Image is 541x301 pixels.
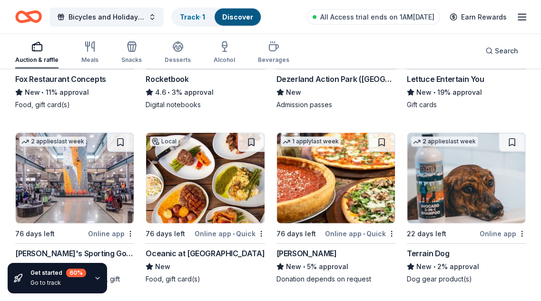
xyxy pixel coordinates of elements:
[277,133,395,223] img: Image for Giordano's
[407,274,526,284] div: Dog gear product(s)
[286,87,301,98] span: New
[146,274,265,284] div: Food, gift card(s)
[433,263,435,271] span: •
[121,56,142,64] div: Snacks
[416,261,432,272] span: New
[121,37,142,69] button: Snacks
[258,37,289,69] button: Beverages
[407,132,526,284] a: Image for Terrain Dog2 applieslast week22 days leftOnline appTerrain DogNew•2% approvalDog gear p...
[15,73,106,85] div: Fox Restaurant Concepts
[276,228,316,240] div: 76 days left
[16,133,134,223] img: Image for Dick's Sporting Goods
[411,137,478,147] div: 2 applies last week
[146,228,185,240] div: 76 days left
[433,89,435,96] span: •
[25,87,40,98] span: New
[155,87,166,98] span: 4.6
[407,261,526,272] div: 2% approval
[276,73,395,85] div: Dezerland Action Park ([GEOGRAPHIC_DATA])
[281,137,341,147] div: 1 apply last week
[276,261,395,272] div: 5% approval
[81,37,98,69] button: Meals
[165,37,191,69] button: Desserts
[30,279,86,287] div: Go to track
[325,228,395,240] div: Online app Quick
[20,137,86,147] div: 2 applies last week
[146,87,265,98] div: 3% approval
[146,73,188,85] div: Rocketbook
[155,261,170,272] span: New
[195,228,265,240] div: Online app Quick
[233,230,235,238] span: •
[15,100,134,110] div: Food, gift card(s)
[478,41,526,60] button: Search
[88,228,134,240] div: Online app
[407,228,446,240] div: 22 days left
[214,37,235,69] button: Alcohol
[168,89,170,96] span: •
[15,6,42,28] a: Home
[30,269,86,277] div: Get started
[258,56,289,64] div: Beverages
[444,9,512,26] a: Earn Rewards
[15,228,55,240] div: 76 days left
[146,133,264,223] img: Image for Oceanic at Pompano Beach
[180,13,205,21] a: Track· 1
[15,37,59,69] button: Auction & raffle
[15,87,134,98] div: 11% approval
[407,73,484,85] div: Lettuce Entertain You
[276,274,395,284] div: Donation depends on request
[49,8,164,27] button: Bicycles and Holiday Bells
[171,8,262,27] button: Track· 1Discover
[363,230,365,238] span: •
[416,87,432,98] span: New
[480,228,526,240] div: Online app
[407,100,526,110] div: Gift cards
[320,11,434,23] span: All Access trial ends on 1AM[DATE]
[276,248,337,259] div: [PERSON_NAME]
[150,137,178,146] div: Local
[69,11,145,23] span: Bicycles and Holiday Bells
[407,248,450,259] div: Terrain Dog
[407,87,526,98] div: 19% approval
[276,132,395,284] a: Image for Giordano's1 applylast week76 days leftOnline app•Quick[PERSON_NAME]New•5% approvalDonat...
[307,10,440,25] a: All Access trial ends on 1AM[DATE]
[276,100,395,110] div: Admission passes
[146,132,265,284] a: Image for Oceanic at Pompano BeachLocal76 days leftOnline app•QuickOceanic at [GEOGRAPHIC_DATA]Ne...
[407,133,525,223] img: Image for Terrain Dog
[146,248,265,259] div: Oceanic at [GEOGRAPHIC_DATA]
[15,132,134,293] a: Image for Dick's Sporting Goods2 applieslast week76 days leftOnline app[PERSON_NAME]'s Sporting G...
[165,56,191,64] div: Desserts
[146,100,265,110] div: Digital notebooks
[222,13,253,21] a: Discover
[41,89,44,96] span: •
[15,56,59,64] div: Auction & raffle
[15,248,134,259] div: [PERSON_NAME]'s Sporting Goods
[81,56,98,64] div: Meals
[66,269,86,277] div: 60 %
[303,263,305,271] span: •
[495,45,518,57] span: Search
[214,56,235,64] div: Alcohol
[286,261,301,272] span: New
